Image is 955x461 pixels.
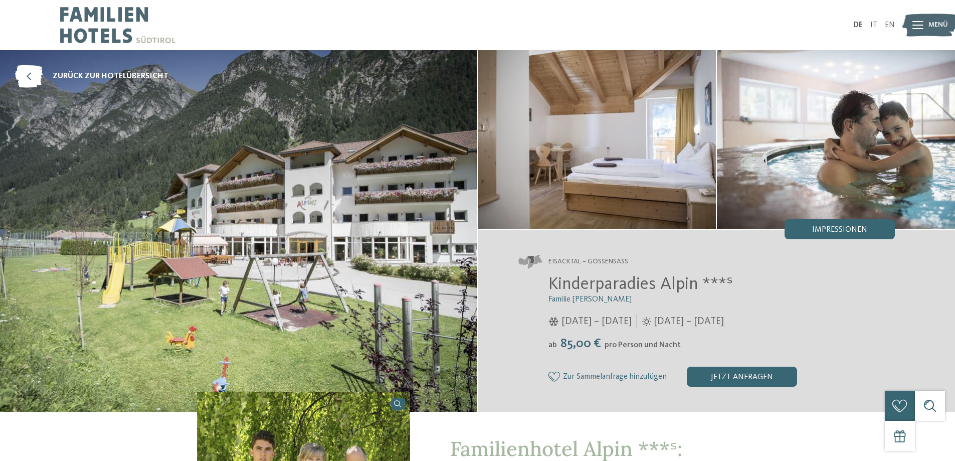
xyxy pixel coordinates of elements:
div: jetzt anfragen [687,367,797,387]
span: zurück zur Hotelübersicht [53,71,168,82]
span: 85,00 € [558,337,604,350]
img: Das Familienhotel bei Sterzing für Genießer [717,50,955,229]
span: Impressionen [812,226,867,234]
a: zurück zur Hotelübersicht [15,65,168,88]
i: Öffnungszeiten im Winter [548,317,559,326]
span: Menü [928,20,948,30]
i: Öffnungszeiten im Sommer [642,317,651,326]
a: IT [870,21,877,29]
span: pro Person und Nacht [605,341,681,349]
span: Familie [PERSON_NAME] [548,295,632,303]
span: Kinderparadies Alpin ***ˢ [548,275,733,293]
span: [DATE] – [DATE] [654,315,724,329]
img: Das Familienhotel bei Sterzing für Genießer [478,50,716,229]
a: EN [885,21,895,29]
a: DE [853,21,863,29]
span: Zur Sammelanfrage hinzufügen [563,373,667,382]
span: ab [548,341,557,349]
span: [DATE] – [DATE] [561,315,632,329]
span: Eisacktal – Gossensass [548,257,628,267]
